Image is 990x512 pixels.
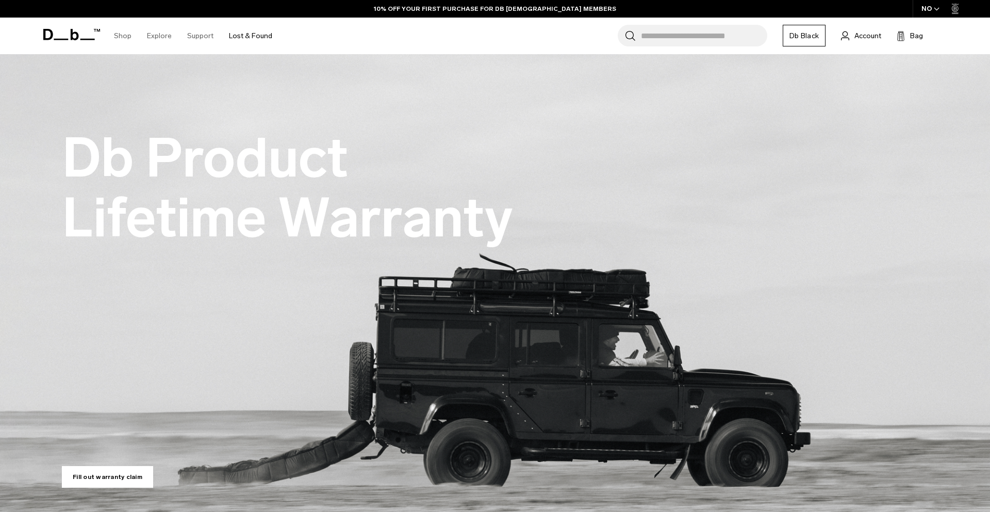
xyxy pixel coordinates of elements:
[114,18,131,54] a: Shop
[374,4,616,13] a: 10% OFF YOUR FIRST PURCHASE FOR DB [DEMOGRAPHIC_DATA] MEMBERS
[106,18,280,54] nav: Main Navigation
[897,29,923,42] button: Bag
[62,466,153,488] a: Fill out warranty claim
[841,29,881,42] a: Account
[910,30,923,41] span: Bag
[783,25,826,46] a: Db Black
[147,18,172,54] a: Explore
[187,18,213,54] a: Support
[854,30,881,41] span: Account
[229,18,272,54] a: Lost & Found
[62,129,526,248] h1: Db Product Lifetime Warranty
